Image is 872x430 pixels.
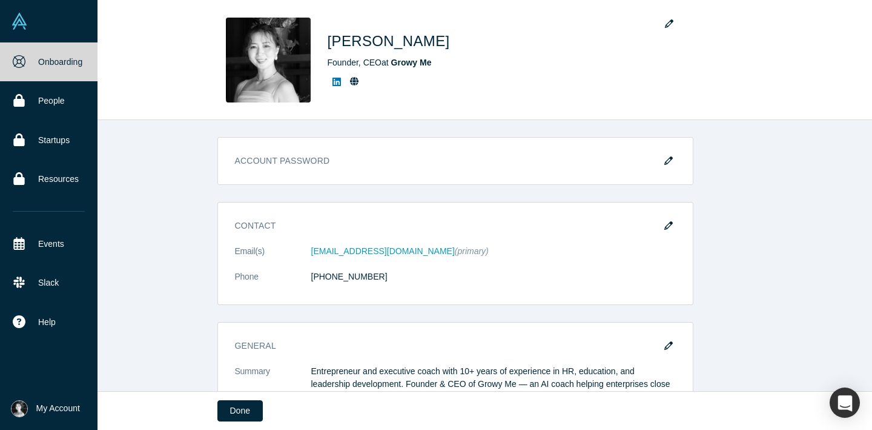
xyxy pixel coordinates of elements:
[455,246,489,256] span: (primary)
[391,58,432,67] a: Growy Me
[38,316,56,329] span: Help
[36,402,80,415] span: My Account
[11,13,28,30] img: Alchemist Vault Logo
[311,272,388,281] a: [PHONE_NUMBER]
[235,245,311,270] dt: Email(s)
[328,58,432,67] span: Founder, CEO at
[235,270,311,296] dt: Phone
[217,400,263,422] button: Done
[11,400,28,417] img: Nadezhda Ni's Account
[11,400,80,417] button: My Account
[311,365,676,416] p: Entrepreneur and executive coach with 10+ years of experience in HR, education, and leadership de...
[226,18,311,102] img: Nadezhda Ni's Profile Image
[311,246,455,256] a: [EMAIL_ADDRESS][DOMAIN_NAME]
[328,30,450,52] h1: [PERSON_NAME]
[235,340,659,352] h3: General
[235,220,659,232] h3: Contact
[235,155,676,176] h3: Account Password
[235,365,311,429] dt: Summary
